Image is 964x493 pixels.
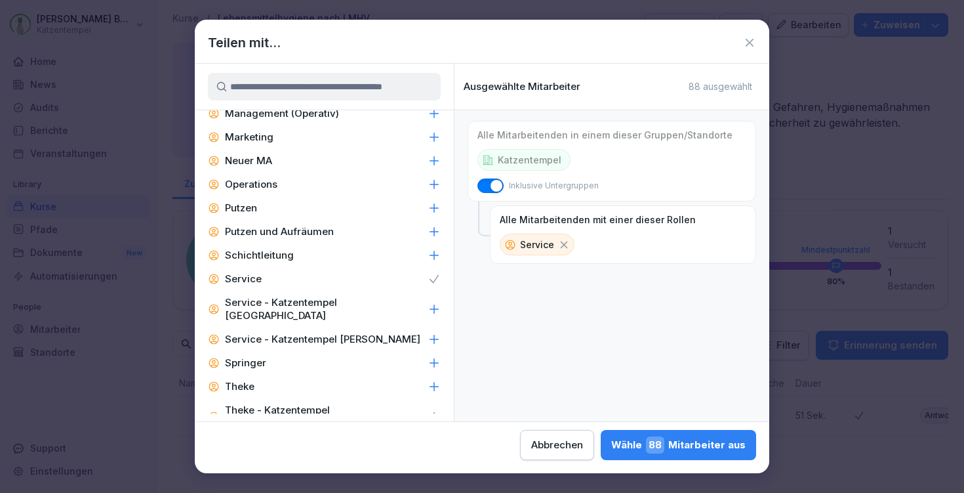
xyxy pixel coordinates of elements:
p: Management (Operativ) [225,107,339,120]
p: Inklusive Untergruppen [509,180,599,192]
p: Alle Mitarbeitenden in einem dieser Gruppen/Standorte [477,129,733,141]
p: Service - Katzentempel [GEOGRAPHIC_DATA] [225,296,422,322]
p: Schichtleitung [225,249,294,262]
p: Katzentempel [498,153,561,167]
p: Springer [225,356,266,370]
p: Theke [225,380,254,393]
p: Neuer MA [225,154,272,167]
button: Wähle88Mitarbeiter aus [601,430,756,460]
button: Abbrechen [520,430,594,460]
p: Marketing [225,131,273,144]
p: Alle Mitarbeitenden mit einer dieser Rollen [500,214,696,226]
div: Wähle Mitarbeiter aus [611,437,746,454]
h1: Teilen mit... [208,33,281,53]
p: Putzen [225,202,257,215]
span: 88 [646,437,664,454]
p: Ausgewählte Mitarbeiter [464,81,580,93]
div: Abbrechen [531,438,583,452]
p: Operations [225,178,277,191]
p: Service - Katzentempel [PERSON_NAME] [225,333,420,346]
p: Service [520,238,554,251]
p: Theke - Katzentempel [GEOGRAPHIC_DATA] [225,404,422,430]
p: 88 ausgewählt [689,81,752,93]
p: Putzen und Aufräumen [225,225,334,238]
p: Service [225,272,262,286]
